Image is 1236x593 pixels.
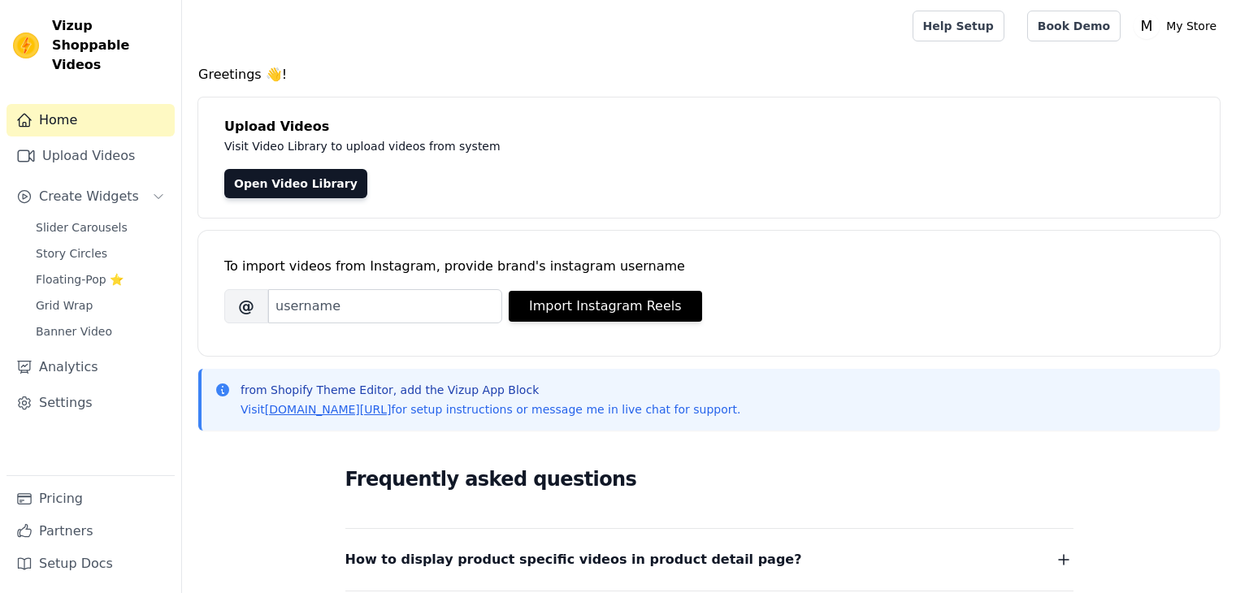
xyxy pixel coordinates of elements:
[7,483,175,515] a: Pricing
[224,117,1194,136] h4: Upload Videos
[1027,11,1121,41] a: Book Demo
[265,403,392,416] a: [DOMAIN_NAME][URL]
[36,271,124,288] span: Floating-Pop ⭐
[13,32,39,58] img: Vizup
[224,289,268,323] span: @
[241,382,740,398] p: from Shopify Theme Editor, add the Vizup App Block
[509,291,702,322] button: Import Instagram Reels
[26,320,175,343] a: Banner Video
[36,297,93,314] span: Grid Wrap
[7,351,175,383] a: Analytics
[7,140,175,172] a: Upload Videos
[1134,11,1223,41] button: M My Store
[26,216,175,239] a: Slider Carousels
[26,268,175,291] a: Floating-Pop ⭐
[198,65,1220,84] h4: Greetings 👋!
[345,548,1073,571] button: How to display product specific videos in product detail page?
[26,294,175,317] a: Grid Wrap
[345,548,802,571] span: How to display product specific videos in product detail page?
[26,242,175,265] a: Story Circles
[1160,11,1223,41] p: My Store
[36,323,112,340] span: Banner Video
[241,401,740,418] p: Visit for setup instructions or message me in live chat for support.
[7,104,175,136] a: Home
[268,289,502,323] input: username
[224,169,367,198] a: Open Video Library
[7,515,175,548] a: Partners
[224,136,952,156] p: Visit Video Library to upload videos from system
[7,548,175,580] a: Setup Docs
[36,219,128,236] span: Slider Carousels
[1141,18,1153,34] text: M
[39,187,139,206] span: Create Widgets
[345,463,1073,496] h2: Frequently asked questions
[913,11,1004,41] a: Help Setup
[7,387,175,419] a: Settings
[224,257,1194,276] div: To import videos from Instagram, provide brand's instagram username
[52,16,168,75] span: Vizup Shoppable Videos
[7,180,175,213] button: Create Widgets
[36,245,107,262] span: Story Circles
